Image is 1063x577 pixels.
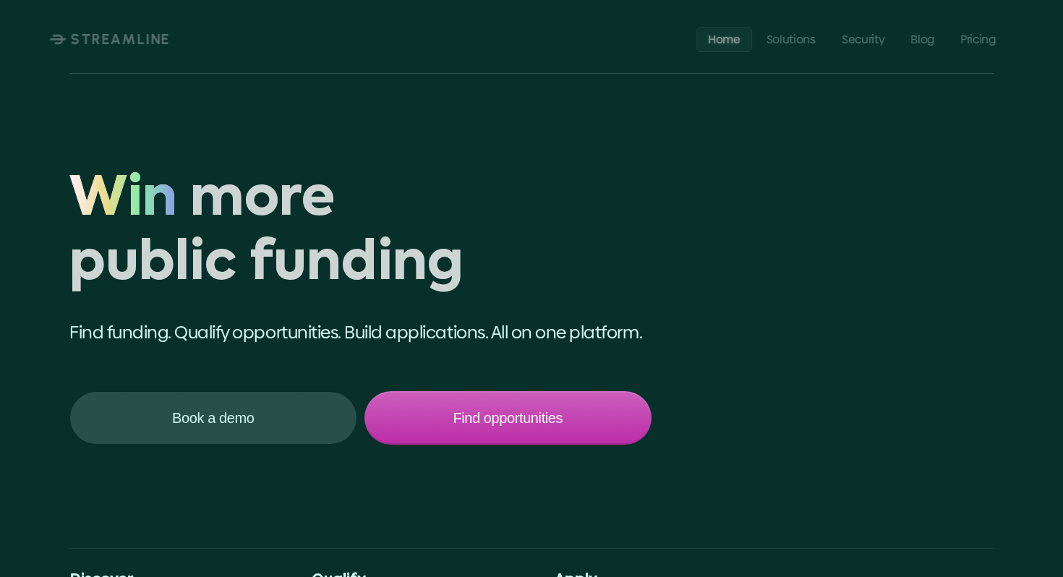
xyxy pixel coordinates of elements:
a: Blog [900,26,947,51]
a: Security [830,26,896,51]
h1: Win more public funding [69,168,652,297]
span: Win [69,168,177,233]
p: Home [708,32,740,46]
p: Solutions [767,32,816,46]
p: Book a demo [172,409,254,427]
a: STREAMLINE [49,30,170,48]
a: Pricing [949,26,1007,51]
a: Home [696,26,752,51]
a: Book a demo [69,391,357,445]
p: Blog [911,32,935,46]
p: STREAMLINE [70,30,170,48]
p: Find opportunities [453,409,563,427]
p: Find funding. Qualify opportunities. Build applications. All on one platform. [69,320,652,345]
p: Pricing [960,32,996,46]
a: Find opportunities [364,391,652,445]
p: Security [842,32,884,46]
